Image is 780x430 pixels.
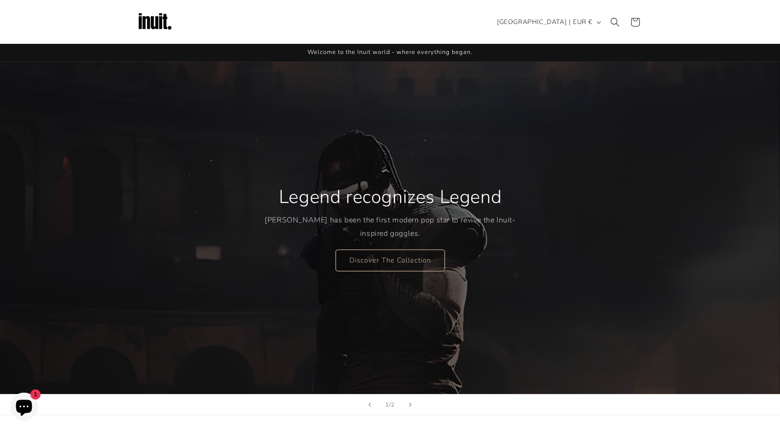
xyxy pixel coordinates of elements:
[278,185,501,209] h2: Legend recognizes Legend
[265,214,516,240] p: [PERSON_NAME] has been the first modern pop star to revive the Inuit-inspired goggles.
[400,394,420,415] button: Next slide
[491,13,605,31] button: [GEOGRAPHIC_DATA] | EUR €
[136,44,644,61] div: Announcement
[605,12,625,32] summary: Search
[136,4,173,41] img: Inuit Logo
[336,249,445,271] a: Discover The Collection
[391,400,395,409] span: 2
[389,400,391,409] span: /
[497,17,592,27] span: [GEOGRAPHIC_DATA] | EUR €
[7,393,41,423] inbox-online-store-chat: Shopify online store chat
[385,400,389,409] span: 1
[307,48,473,56] span: Welcome to the Inuit world - where everything began.
[360,394,380,415] button: Previous slide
